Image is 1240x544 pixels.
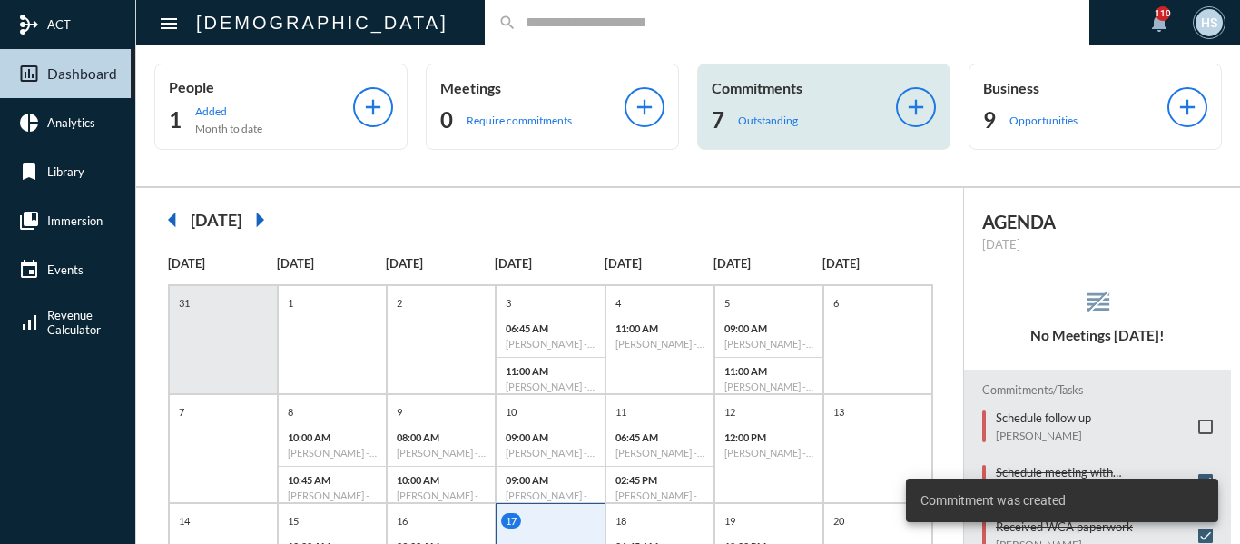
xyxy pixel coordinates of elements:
p: 18 [611,513,631,529]
p: 12 [720,404,740,420]
p: Month to date [195,122,262,135]
mat-icon: arrow_left [154,202,191,238]
div: HS [1196,9,1223,36]
h6: [PERSON_NAME] - Review [615,338,704,350]
p: [DATE] [713,256,822,271]
h6: [PERSON_NAME] - Investment [506,338,595,350]
p: 19 [720,513,740,529]
button: Toggle sidenav [151,5,187,41]
p: 06:45 AM [506,322,595,334]
mat-icon: add [903,94,929,120]
h6: [PERSON_NAME] - Investment Review [506,381,595,392]
h6: [PERSON_NAME] - [PERSON_NAME] - Investment Compliance Review [506,447,595,459]
p: 11 [611,404,631,420]
p: 20 [829,513,849,529]
h6: [PERSON_NAME] - Action [288,490,377,501]
p: People [169,78,353,95]
p: 10:00 AM [288,431,377,443]
p: 6 [829,295,843,311]
p: 9 [392,404,407,420]
p: Added [195,104,262,118]
h6: [PERSON_NAME] - Review [397,490,486,501]
mat-icon: search [498,14,517,32]
h2: AGENDA [982,211,1213,232]
p: Require commitments [467,114,572,127]
mat-icon: event [18,259,40,281]
span: Library [47,164,84,179]
p: 11:00 AM [506,365,595,377]
p: 09:00 AM [506,474,595,486]
p: [DATE] [605,256,713,271]
p: [DATE] [495,256,604,271]
h6: [PERSON_NAME] - Investment [615,447,704,459]
h2: Commitments/Tasks [982,383,1213,397]
p: [DATE] [277,256,386,271]
p: 4 [611,295,625,311]
p: Opportunities [1009,114,1078,127]
p: 7 [174,404,189,420]
mat-icon: mediation [18,14,40,35]
p: 8 [283,404,298,420]
p: 10 [501,404,521,420]
h2: 1 [169,105,182,134]
p: [DATE] [822,256,931,271]
p: Schedule follow up [996,410,1091,425]
p: Meetings [440,79,625,96]
p: 15 [283,513,303,529]
p: 09:00 AM [724,322,813,334]
h2: 0 [440,105,453,134]
h6: [PERSON_NAME] - Retirement Doctrine Review [724,381,813,392]
p: 1 [283,295,298,311]
p: 13 [829,404,849,420]
h2: 7 [712,105,724,134]
p: 11:00 AM [724,365,813,377]
mat-icon: add [360,94,386,120]
mat-icon: pie_chart [18,112,40,134]
h6: [PERSON_NAME] - [PERSON_NAME] - Income Protection [724,338,813,350]
mat-icon: insert_chart_outlined [18,63,40,84]
span: ACT [47,17,71,32]
h6: [PERSON_NAME] - [PERSON_NAME] - Retirement Income [724,447,813,459]
mat-icon: bookmark [18,161,40,183]
h6: [PERSON_NAME] - [PERSON_NAME] - Retirement Income [506,490,595,501]
h5: No Meetings [DATE]! [964,327,1231,343]
p: [DATE] [168,256,277,271]
p: Outstanding [738,114,798,127]
p: 08:00 AM [397,431,486,443]
p: 09:00 AM [506,431,595,443]
mat-icon: add [1175,94,1200,120]
span: Dashboard [47,65,117,82]
h2: [DATE] [191,210,241,230]
span: Immersion [47,213,103,228]
p: 10:45 AM [288,474,377,486]
p: Commitments [712,79,896,96]
p: 5 [720,295,734,311]
h2: [DEMOGRAPHIC_DATA] [196,8,448,37]
mat-icon: Side nav toggle icon [158,13,180,35]
mat-icon: signal_cellular_alt [18,312,40,333]
h6: [PERSON_NAME] - Action [288,447,377,459]
mat-icon: arrow_right [241,202,278,238]
span: Analytics [47,115,95,130]
h6: [PERSON_NAME] - Review [397,447,486,459]
span: Commitment was created [920,491,1066,509]
p: 06:45 AM [615,431,704,443]
h6: [PERSON_NAME] - Verification [615,490,704,501]
p: 14 [174,513,194,529]
p: 2 [392,295,407,311]
p: 02:45 PM [615,474,704,486]
mat-icon: notifications [1148,12,1170,34]
mat-icon: add [632,94,657,120]
p: [DATE] [386,256,495,271]
p: 11:00 AM [615,322,704,334]
p: 10:00 AM [397,474,486,486]
span: Events [47,262,84,277]
p: 16 [392,513,412,529]
h2: 9 [983,105,996,134]
p: 17 [501,513,521,529]
mat-icon: reorder [1083,287,1113,317]
mat-icon: collections_bookmark [18,210,40,232]
p: 3 [501,295,516,311]
p: [PERSON_NAME] [996,429,1091,442]
p: [DATE] [982,237,1213,252]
